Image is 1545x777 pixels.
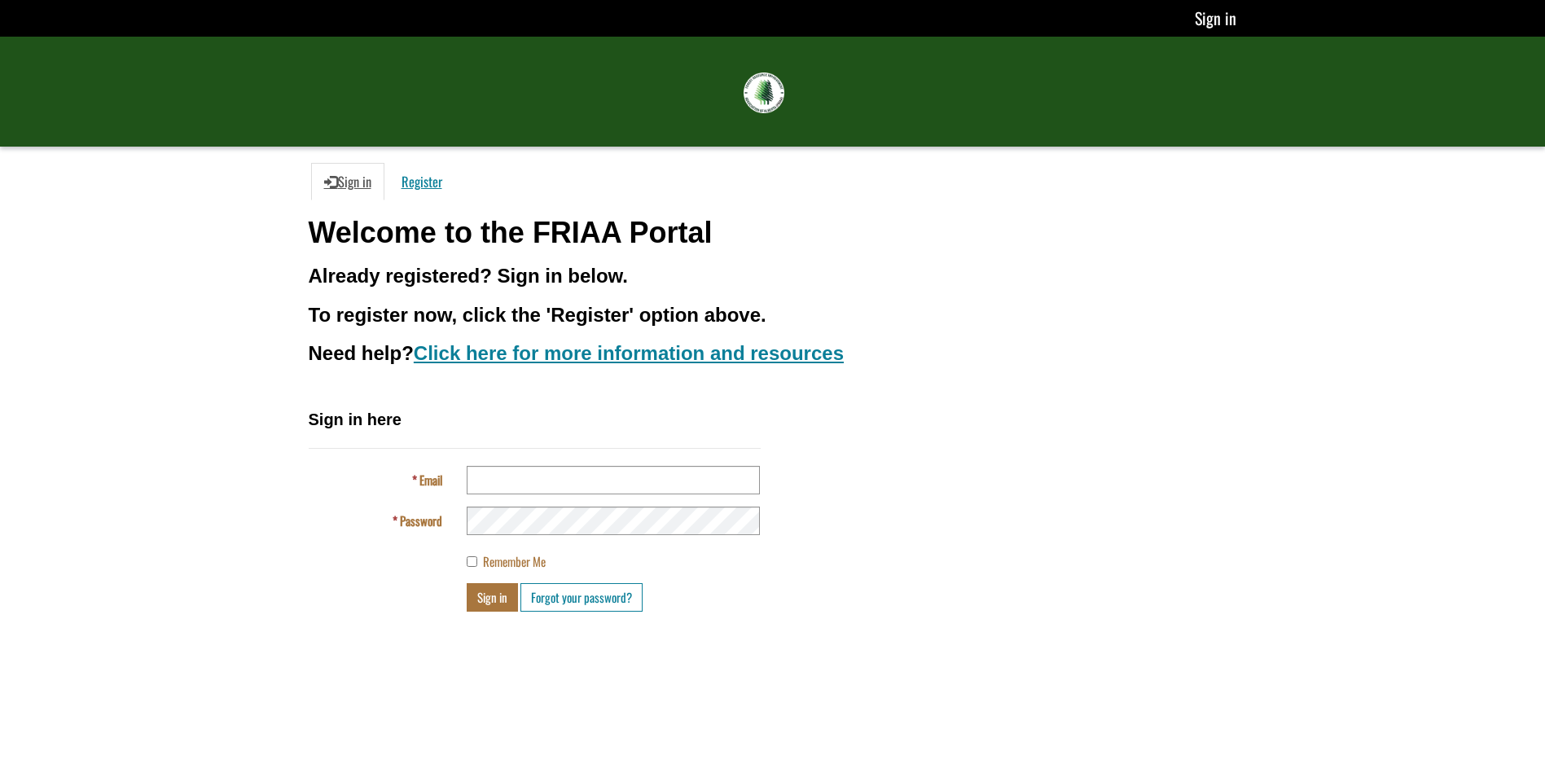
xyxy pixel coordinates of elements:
a: Forgot your password? [520,583,643,612]
input: Remember Me [467,556,477,567]
button: Sign in [467,583,518,612]
img: FRIAA Submissions Portal [744,72,784,113]
h3: Already registered? Sign in below. [309,266,1237,287]
span: Sign in here [309,410,402,428]
span: Email [419,471,442,489]
h3: Need help? [309,343,1237,364]
h3: To register now, click the 'Register' option above. [309,305,1237,326]
a: Sign in [1195,6,1236,30]
a: Click here for more information and resources [414,342,844,364]
span: Remember Me [483,552,546,570]
a: Sign in [311,163,384,200]
h1: Welcome to the FRIAA Portal [309,217,1237,249]
a: Register [388,163,455,200]
span: Password [400,511,442,529]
